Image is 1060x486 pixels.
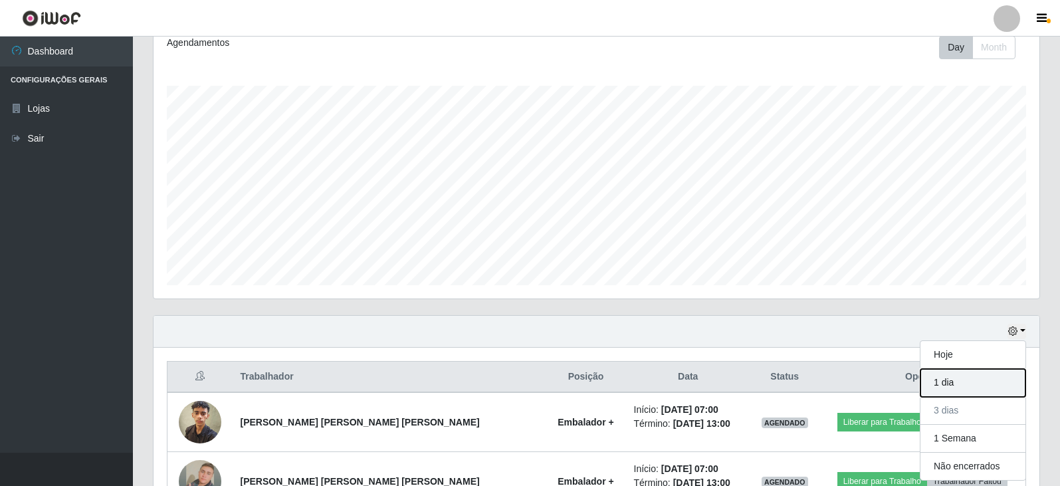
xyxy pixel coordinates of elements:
[22,10,81,27] img: CoreUI Logo
[167,36,513,50] div: Agendamentos
[920,341,1025,369] button: Hoje
[634,417,742,431] li: Término:
[762,418,808,428] span: AGENDADO
[920,397,1025,425] button: 3 dias
[661,463,718,474] time: [DATE] 07:00
[837,413,927,431] button: Liberar para Trabalho
[939,36,973,59] button: Day
[673,418,730,429] time: [DATE] 13:00
[626,362,750,393] th: Data
[241,417,480,427] strong: [PERSON_NAME] [PERSON_NAME] [PERSON_NAME]
[920,453,1025,480] button: Não encerrados
[634,462,742,476] li: Início:
[939,36,1015,59] div: First group
[972,36,1015,59] button: Month
[920,369,1025,397] button: 1 dia
[819,362,1026,393] th: Opções
[558,417,613,427] strong: Embalador +
[939,36,1026,59] div: Toolbar with button groups
[179,394,221,450] img: 1752515329237.jpeg
[233,362,546,393] th: Trabalhador
[661,404,718,415] time: [DATE] 07:00
[546,362,625,393] th: Posição
[750,362,819,393] th: Status
[920,425,1025,453] button: 1 Semana
[634,403,742,417] li: Início:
